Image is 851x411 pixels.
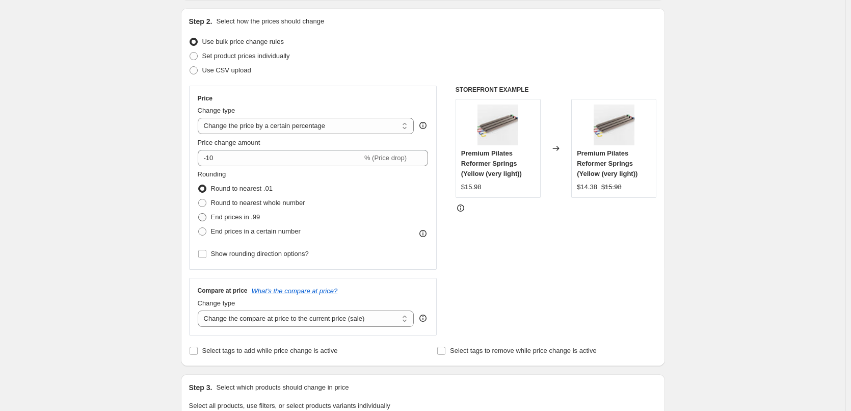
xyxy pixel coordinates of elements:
[418,120,428,131] div: help
[198,94,212,102] h3: Price
[202,52,290,60] span: Set product prices individually
[211,250,309,258] span: Show rounding direction options?
[211,185,273,192] span: Round to nearest .01
[211,199,305,207] span: Round to nearest whole number
[418,313,428,323] div: help
[477,105,518,145] img: Pilates_Reformer_Springs_for_Replacement_8d0c9260-8260-455e-9055-f45ddfd192f1_80x.jpg
[211,227,301,235] span: End prices in a certain number
[198,299,235,307] span: Change type
[189,16,212,27] h2: Step 2.
[461,149,522,177] span: Premium Pilates Reformer Springs (Yellow (very light))
[216,382,349,393] p: Select which products should change in price
[211,213,260,221] span: End prices in .99
[198,107,235,114] span: Change type
[577,149,637,177] span: Premium Pilates Reformer Springs (Yellow (very light))
[216,16,324,27] p: Select how the prices should change
[450,347,597,354] span: Select tags to remove while price change is active
[461,182,482,192] div: $15.98
[456,86,657,94] h6: STOREFRONT EXAMPLE
[198,287,248,295] h3: Compare at price
[594,105,634,145] img: Pilates_Reformer_Springs_for_Replacement_8d0c9260-8260-455e-9055-f45ddfd192f1_80x.jpg
[189,382,212,393] h2: Step 3.
[577,182,597,192] div: $14.38
[189,402,390,409] span: Select all products, use filters, or select products variants individually
[252,287,338,295] button: What's the compare at price?
[198,170,226,178] span: Rounding
[198,139,260,146] span: Price change amount
[601,182,622,192] strike: $15.98
[202,66,251,74] span: Use CSV upload
[364,154,407,162] span: % (Price drop)
[202,38,284,45] span: Use bulk price change rules
[198,150,362,166] input: -15
[202,347,338,354] span: Select tags to add while price change is active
